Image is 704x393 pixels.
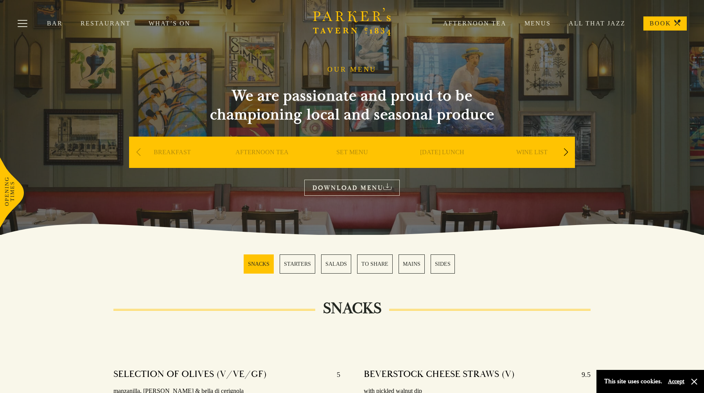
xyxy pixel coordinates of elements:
[364,368,515,381] h4: BEVERSTOCK CHEESE STRAWS (V)
[219,137,305,191] div: 2 / 9
[336,148,368,180] a: SET MENU
[327,65,377,74] h1: OUR MENU
[329,368,340,381] p: 5
[560,144,571,161] div: Next slide
[431,254,455,274] a: 6 / 6
[280,254,315,274] a: 2 / 6
[357,254,393,274] a: 4 / 6
[690,378,698,386] button: Close and accept
[154,148,191,180] a: BREAKFAST
[129,137,215,191] div: 1 / 9
[420,148,464,180] a: [DATE] LUNCH
[304,180,400,196] a: DOWNLOAD MENU
[309,137,395,191] div: 3 / 9
[668,378,684,385] button: Accept
[244,254,274,274] a: 1 / 6
[399,137,485,191] div: 4 / 9
[489,137,575,191] div: 5 / 9
[604,376,662,387] p: This site uses cookies.
[399,254,425,274] a: 5 / 6
[196,87,508,124] h2: We are passionate and proud to be championing local and seasonal produce
[235,148,289,180] a: AFTERNOON TEA
[574,368,591,381] p: 9.5
[516,148,548,180] a: WINE LIST
[133,144,144,161] div: Previous slide
[321,254,351,274] a: 3 / 6
[315,299,389,318] h2: SNACKS
[113,368,267,381] h4: SELECTION OF OLIVES (V/VE/GF)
